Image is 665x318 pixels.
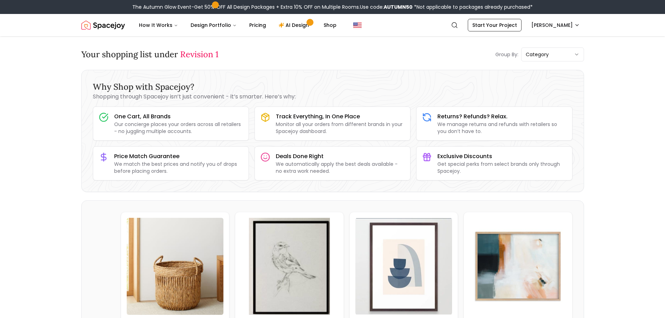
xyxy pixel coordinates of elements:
[437,112,566,121] h3: Returns? Refunds? Relax.
[470,218,567,315] img: Coast ll image
[276,112,405,121] h3: Track Everything, In One Place
[360,3,413,10] span: Use code:
[437,161,566,175] p: Get special perks from select brands only through Spacejoy.
[318,18,342,32] a: Shop
[273,18,317,32] a: AI Design
[93,81,572,93] h3: Why Shop with Spacejoy?
[468,19,522,31] a: Start Your Project
[437,152,566,161] h3: Exclusive Discounts
[355,218,452,315] img: Blue abstraction Framed Art Print image
[413,3,533,10] span: *Not applicable to packages already purchased*
[132,3,533,10] div: The Autumn Glow Event-Get 50% OFF All Design Packages + Extra 10% OFF on Multiple Rooms.
[180,49,219,60] span: Revision 1
[276,161,405,175] p: We automatically apply the best deals available - no extra work needed.
[527,19,584,31] button: [PERSON_NAME]
[244,18,272,32] a: Pricing
[185,18,242,32] button: Design Portfolio
[276,121,405,135] p: Monitor all your orders from different brands in your Spacejoy dashboard.
[133,18,184,32] button: How It Works
[133,18,342,32] nav: Main
[81,18,125,32] img: Spacejoy Logo
[353,21,362,29] img: United States
[81,18,125,32] a: Spacejoy
[241,218,338,315] img: Avian Study I Drawing Print on Canvas image
[114,161,243,175] p: We match the best prices and notify you of drops before placing orders.
[114,152,243,161] h3: Price Match Guarantee
[127,218,224,315] img: Vertical Lines Seagrass Baskets image
[495,51,518,58] p: Group By:
[81,14,584,36] nav: Global
[81,49,219,60] h3: Your shopping list under
[276,152,405,161] h3: Deals Done Right
[437,121,566,135] p: We manage returns and refunds with retailers so you don’t have to.
[93,93,572,101] p: Shopping through Spacejoy isn’t just convenient - it’s smarter. Here’s why:
[114,112,243,121] h3: One Cart, All Brands
[114,121,243,135] p: Our concierge places your orders across all retailers - no juggling multiple accounts.
[384,3,413,10] b: AUTUMN50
